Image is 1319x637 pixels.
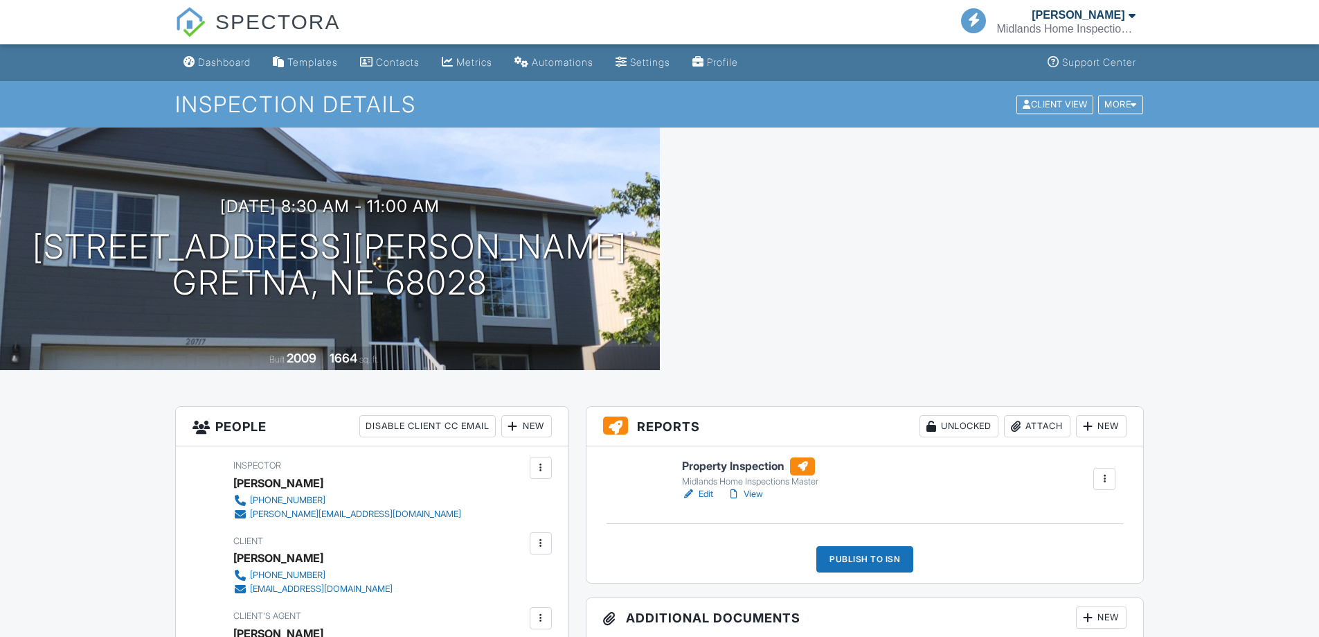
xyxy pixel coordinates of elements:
a: Support Center [1042,50,1142,76]
a: [PERSON_NAME][EMAIL_ADDRESS][DOMAIN_NAME] [233,507,461,521]
span: Built [269,354,285,365]
div: New [1076,607,1127,629]
a: Contacts [355,50,425,76]
div: [PHONE_NUMBER] [250,495,325,506]
span: sq. ft. [359,354,379,365]
a: [EMAIL_ADDRESS][DOMAIN_NAME] [233,582,393,596]
div: Midlands Home Inspections Master [682,476,818,487]
div: [PERSON_NAME][EMAIL_ADDRESS][DOMAIN_NAME] [250,509,461,520]
a: Templates [267,50,343,76]
div: [EMAIL_ADDRESS][DOMAIN_NAME] [250,584,393,595]
h3: People [176,407,568,446]
div: Midlands Home Inspections, Inc [997,22,1136,36]
a: Automations (Basic) [509,50,599,76]
a: [PHONE_NUMBER] [233,494,461,507]
h6: Property Inspection [682,457,818,475]
a: Edit [682,487,713,501]
a: Dashboard [178,50,256,76]
div: Contacts [376,56,420,68]
h3: [DATE] 8:30 am - 11:00 am [220,197,440,216]
a: View [727,487,763,501]
h1: [STREET_ADDRESS][PERSON_NAME] Gretna, NE 68028 [33,229,627,302]
div: Attach [1004,415,1070,437]
div: Support Center [1062,56,1136,68]
div: Profile [707,56,738,68]
div: Settings [630,56,670,68]
div: 2009 [287,351,316,365]
div: Publish to ISN [816,546,913,573]
div: [PERSON_NAME] [233,548,323,568]
span: Client's Agent [233,611,301,621]
div: Unlocked [919,415,998,437]
div: [PERSON_NAME] [233,473,323,494]
div: Automations [532,56,593,68]
a: Company Profile [687,50,744,76]
div: Templates [287,56,338,68]
a: Settings [610,50,676,76]
div: More [1098,95,1143,114]
div: Metrics [456,56,492,68]
div: Dashboard [198,56,251,68]
div: New [1076,415,1127,437]
div: Disable Client CC Email [359,415,496,437]
div: Client View [1016,95,1093,114]
div: [PHONE_NUMBER] [250,570,325,581]
a: [PHONE_NUMBER] [233,568,393,582]
a: Client View [1015,98,1097,109]
a: SPECTORA [175,21,341,46]
span: Inspector [233,460,281,471]
img: The Best Home Inspection Software - Spectora [175,7,206,37]
h1: Inspection Details [175,92,1145,116]
span: SPECTORA [215,7,341,36]
a: Metrics [436,50,498,76]
div: [PERSON_NAME] [1032,8,1124,22]
a: Property Inspection Midlands Home Inspections Master [682,457,818,488]
span: Client [233,536,263,546]
div: 1664 [330,351,357,365]
h3: Reports [586,407,1144,446]
div: New [501,415,552,437]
